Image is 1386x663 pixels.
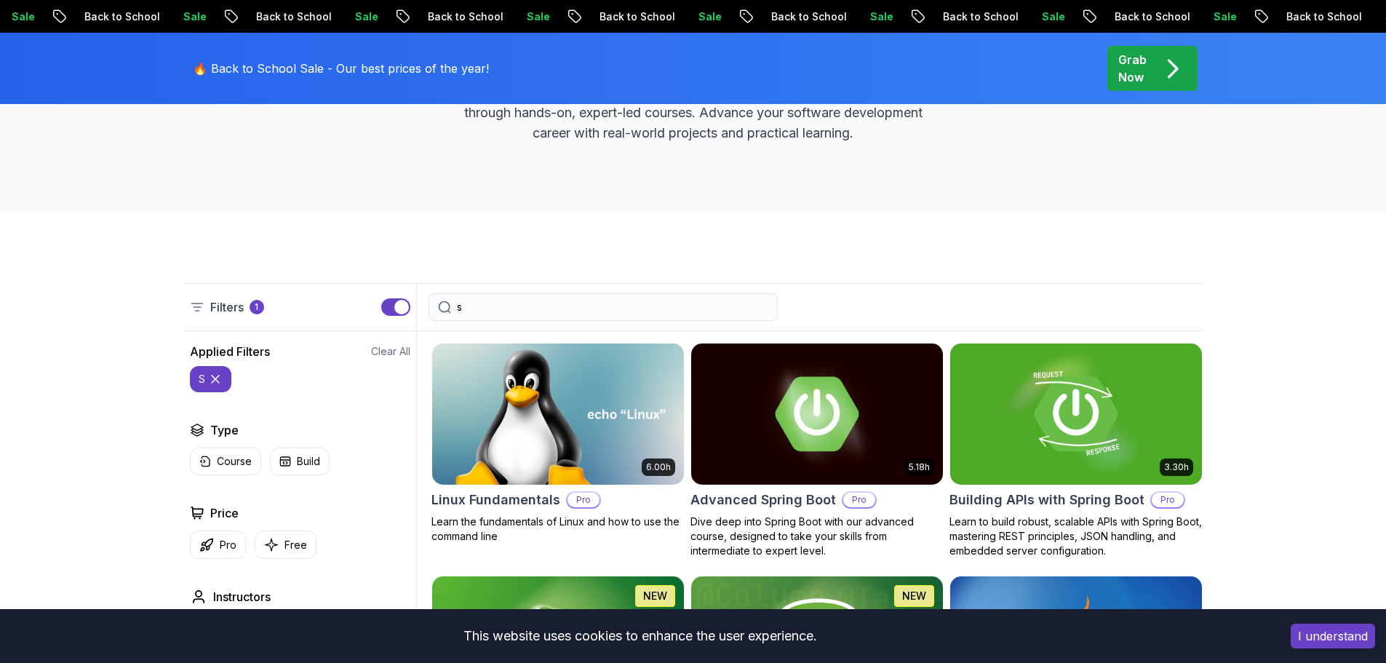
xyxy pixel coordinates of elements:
h2: Instructors [213,588,271,606]
p: Filters [210,298,244,316]
h2: Advanced Spring Boot [690,490,836,510]
h2: Price [210,504,239,522]
p: 6.00h [646,461,671,473]
p: Back to School [1097,9,1196,24]
p: Learn the fundamentals of Linux and how to use the command line [431,515,685,544]
p: 1 [255,301,258,313]
p: Back to School [410,9,509,24]
p: Sale [509,9,556,24]
p: Dive deep into Spring Boot with our advanced course, designed to take your skills from intermedia... [690,515,944,558]
img: Linux Fundamentals card [432,344,684,485]
p: Back to School [925,9,1024,24]
p: Sale [1196,9,1243,24]
p: Build [297,454,320,469]
a: Advanced Spring Boot card5.18hAdvanced Spring BootProDive deep into Spring Boot with our advanced... [690,343,944,558]
p: 5.18h [909,461,930,473]
img: Building APIs with Spring Boot card [950,344,1202,485]
p: Pro [220,538,236,552]
button: Free [255,531,316,559]
button: Pro [190,531,246,559]
h2: Building APIs with Spring Boot [949,490,1144,510]
h2: Type [210,421,239,439]
a: Linux Fundamentals card6.00hLinux FundamentalsProLearn the fundamentals of Linux and how to use t... [431,343,685,544]
button: Accept cookies [1291,624,1375,648]
button: s [190,366,231,392]
p: Sale [338,9,384,24]
p: 🔥 Back to School Sale - Our best prices of the year! [193,60,489,77]
img: Advanced Spring Boot card [691,344,943,485]
p: Pro [567,493,600,507]
p: Back to School [754,9,853,24]
p: Back to School [67,9,166,24]
button: Build [270,448,330,475]
p: Pro [1152,493,1184,507]
div: This website uses cookies to enhance the user experience. [11,620,1269,652]
p: NEW [643,589,667,603]
p: Sale [853,9,899,24]
p: Back to School [582,9,681,24]
p: s [199,372,205,386]
p: Grab Now [1118,51,1147,86]
p: Sale [1024,9,1071,24]
p: Learn to build robust, scalable APIs with Spring Boot, mastering REST principles, JSON handling, ... [949,515,1203,558]
p: Free [284,538,307,552]
p: Sale [166,9,212,24]
button: Clear All [371,344,410,359]
p: NEW [902,589,926,603]
p: Back to School [1269,9,1368,24]
p: Sale [681,9,728,24]
p: Master in-demand skills like Java, Spring Boot, DevOps, React, and more through hands-on, expert-... [449,82,938,143]
button: Course [190,448,261,475]
a: Building APIs with Spring Boot card3.30hBuilding APIs with Spring BootProLearn to build robust, s... [949,343,1203,558]
input: Search Java, React, Spring boot ... [457,300,768,314]
p: 3.30h [1164,461,1189,473]
h2: Applied Filters [190,343,270,360]
h2: Linux Fundamentals [431,490,560,510]
p: Pro [843,493,875,507]
p: Back to School [239,9,338,24]
p: Course [217,454,252,469]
